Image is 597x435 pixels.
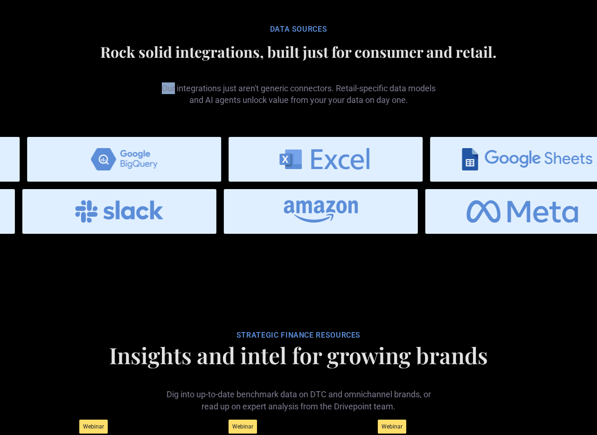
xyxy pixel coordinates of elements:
h1: Insights and intel for growing brands [75,344,522,366]
div: Data SOURCES [75,25,522,34]
div: Webinar [378,420,406,434]
p: Our integrations just aren't generic connectors. Retail-specific data models and AI agents unlock... [159,68,438,106]
p: Dig into up-to-date benchmark data on DTC and omnichannel brands, or read up on expert analysis f... [159,374,438,412]
h2: Rock solid integrations, built just for consumer and retail. [75,43,522,60]
div: Webinar [229,420,257,434]
div: Webinar [79,420,108,434]
div: STRATEGIC FINANCE RESOURCES [75,331,522,340]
